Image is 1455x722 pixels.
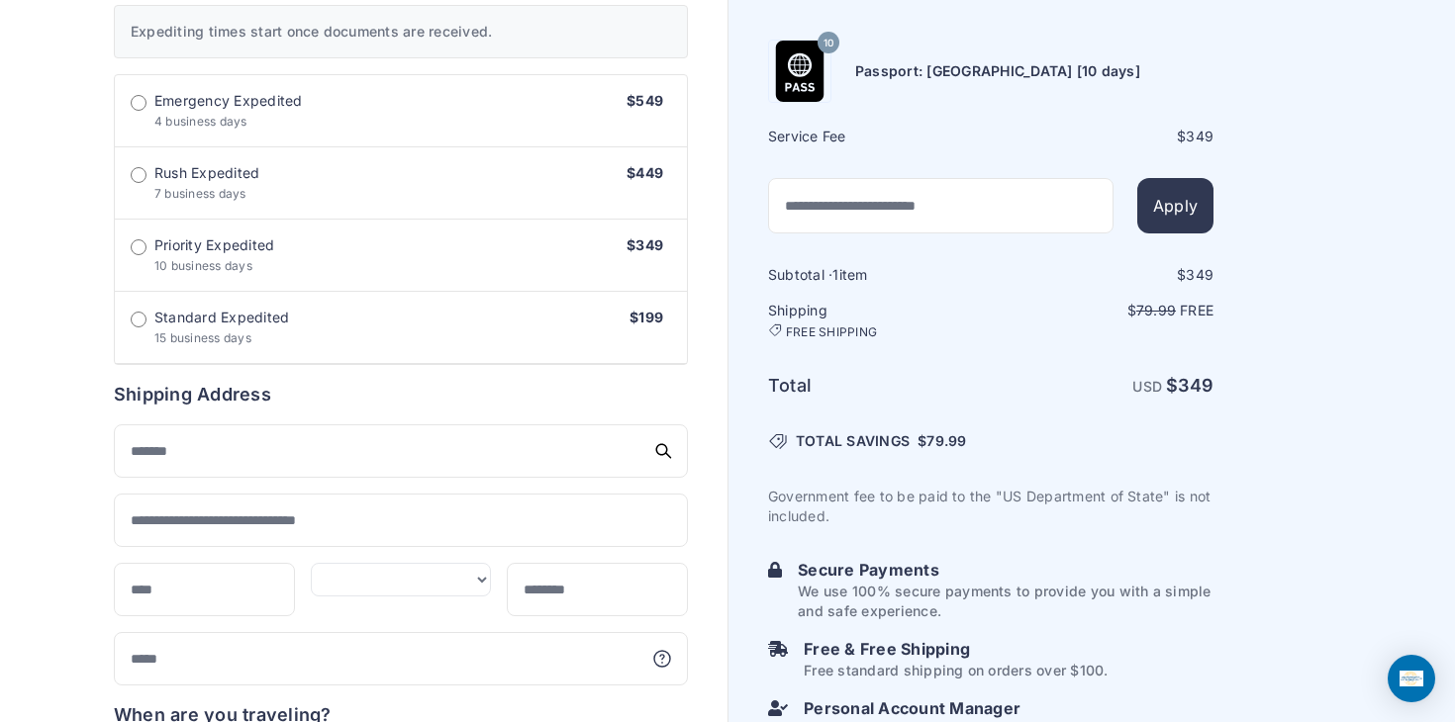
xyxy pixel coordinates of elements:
span: 79.99 [1136,302,1176,318]
h6: Free & Free Shipping [804,637,1108,661]
strong: $ [1166,375,1213,396]
span: 10 [824,30,833,55]
h6: Personal Account Manager [804,696,1213,720]
h6: Passport: [GEOGRAPHIC_DATA] [10 days] [855,61,1140,81]
h6: Service Fee [768,127,989,146]
span: Standard Expedited [154,308,289,327]
div: Open Intercom Messenger [1388,655,1435,702]
span: 1 [832,266,838,283]
span: USD [1132,378,1162,395]
svg: More information [652,649,672,669]
p: $ [993,301,1213,320]
span: 7 business days [154,186,246,201]
span: Rush Expedited [154,163,259,183]
span: $349 [627,236,663,253]
span: $199 [630,309,663,325]
span: 349 [1186,128,1213,144]
button: Apply [1137,178,1213,233]
div: $ [993,265,1213,285]
span: Emergency Expedited [154,91,303,111]
span: 15 business days [154,330,251,345]
p: Free standard shipping on orders over $100. [804,661,1108,680]
span: TOTAL SAVINGS [796,431,910,451]
span: 10 business days [154,258,252,273]
span: 349 [1178,375,1213,396]
p: Government fee to be paid to the "US Department of State" is not included. [768,487,1213,526]
span: 349 [1186,266,1213,283]
span: 79.99 [926,432,966,449]
span: Free [1180,302,1213,318]
h6: Secure Payments [798,558,1213,582]
div: $ [993,127,1213,146]
span: FREE SHIPPING [786,324,877,340]
img: Product Name [769,41,830,102]
span: $449 [627,164,663,181]
span: $ [918,431,966,451]
h6: Total [768,372,989,400]
h6: Subtotal · item [768,265,989,285]
span: $549 [627,92,663,109]
h6: Shipping Address [114,381,688,408]
div: Expediting times start once documents are received. [114,5,688,58]
p: We use 100% secure payments to provide you with a simple and safe experience. [798,582,1213,621]
span: Priority Expedited [154,235,274,255]
h6: Shipping [768,301,989,340]
span: 4 business days [154,114,247,129]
